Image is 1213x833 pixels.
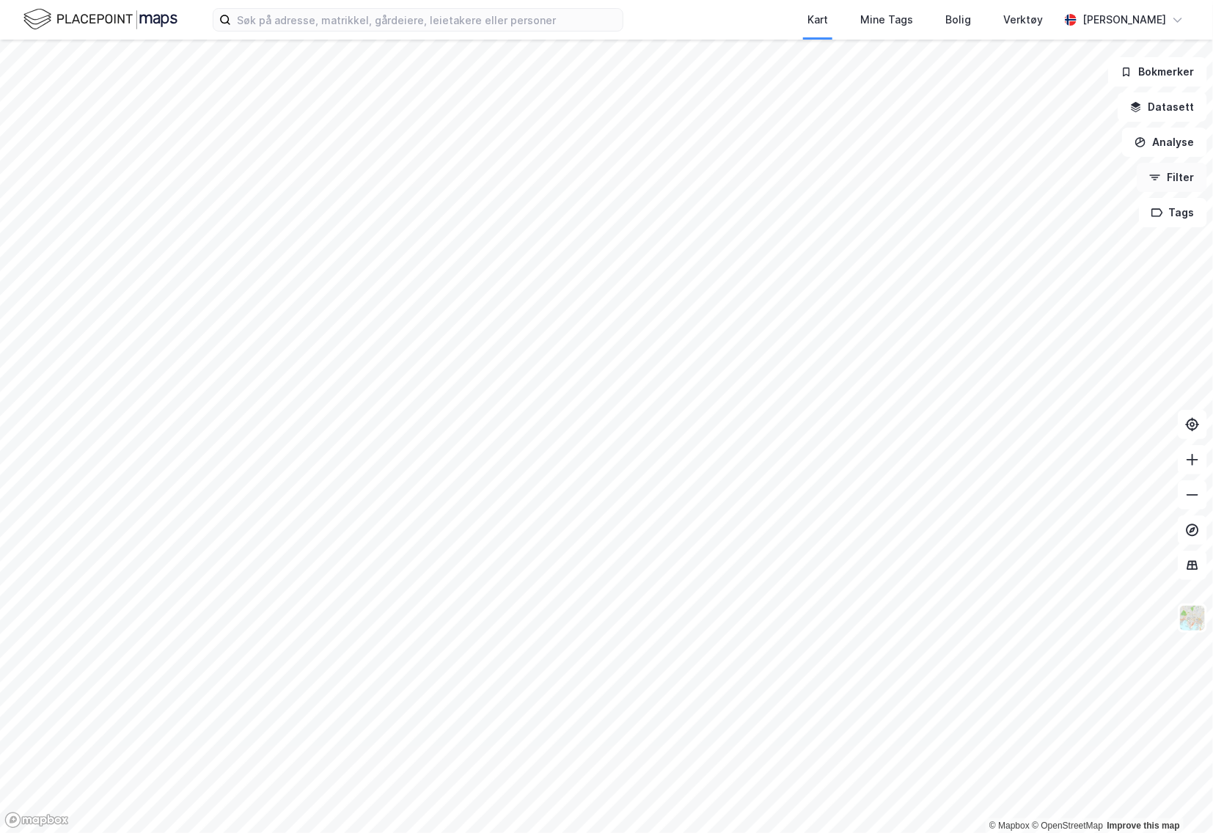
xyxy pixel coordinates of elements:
[23,7,177,32] img: logo.f888ab2527a4732fd821a326f86c7f29.svg
[1118,92,1207,122] button: Datasett
[1139,198,1207,227] button: Tags
[1137,163,1207,192] button: Filter
[807,11,828,29] div: Kart
[1003,11,1043,29] div: Verktøy
[1122,128,1207,157] button: Analyse
[989,821,1030,831] a: Mapbox
[1107,821,1180,831] a: Improve this map
[945,11,971,29] div: Bolig
[1032,821,1103,831] a: OpenStreetMap
[1108,57,1207,87] button: Bokmerker
[4,812,69,829] a: Mapbox homepage
[231,9,623,31] input: Søk på adresse, matrikkel, gårdeiere, leietakere eller personer
[860,11,913,29] div: Mine Tags
[1179,604,1206,632] img: Z
[1082,11,1166,29] div: [PERSON_NAME]
[1140,763,1213,833] iframe: Chat Widget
